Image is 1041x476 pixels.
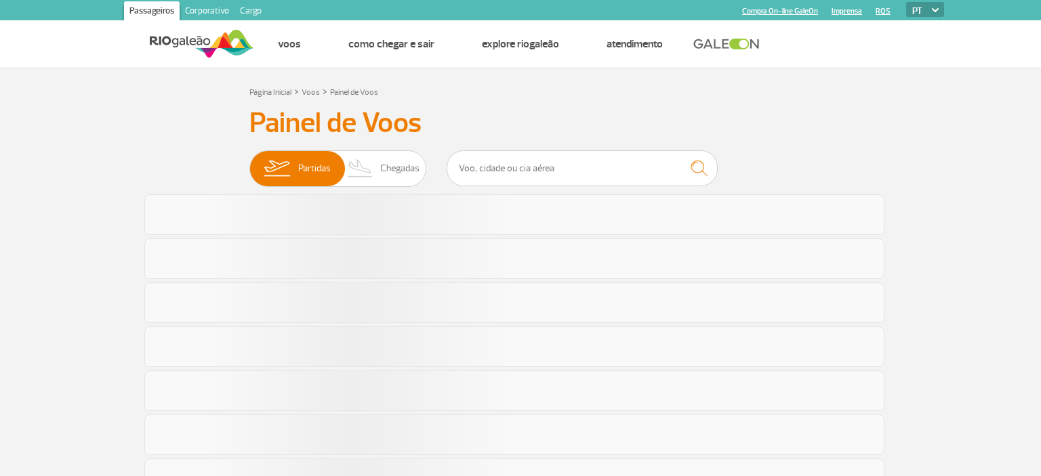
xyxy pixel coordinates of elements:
[380,151,420,186] span: Chegadas
[447,150,718,186] input: Voo, cidade ou cia aérea
[294,83,299,99] a: >
[124,1,180,23] a: Passageiros
[249,106,792,140] h3: Painel de Voos
[607,37,663,51] a: Atendimento
[278,37,301,51] a: Voos
[482,37,559,51] a: Explore RIOgaleão
[323,83,327,99] a: >
[832,7,862,16] a: Imprensa
[340,151,380,186] img: slider-desembarque
[298,151,331,186] span: Partidas
[180,1,234,23] a: Corporativo
[742,7,818,16] a: Compra On-line GaleOn
[876,7,891,16] a: RQS
[249,87,291,98] a: Página Inicial
[234,1,267,23] a: Cargo
[348,37,434,51] a: Como chegar e sair
[256,151,298,186] img: slider-embarque
[302,87,320,98] a: Voos
[330,87,378,98] a: Painel de Voos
